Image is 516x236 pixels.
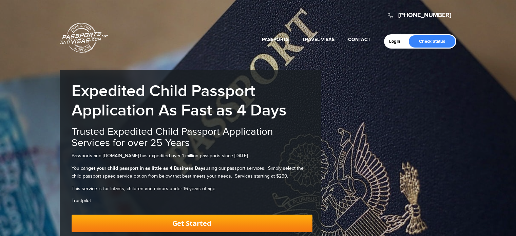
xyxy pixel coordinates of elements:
p: This service is for Infants, children and minors under 16 years of age [72,185,312,193]
a: Travel Visas [302,37,335,42]
b: Expedited Child Passport Application As Fast as 4 Days [72,81,287,120]
a: Passports [262,37,289,42]
strong: get your child passport in as little as 4 Business Days [88,165,206,171]
a: Contact [348,37,370,42]
a: Check Status [409,35,455,48]
a: Login [389,39,405,44]
p: Passports and [DOMAIN_NAME] has expedited over 1 million passports since [DATE]. [72,152,312,160]
a: Get Started [72,215,312,232]
a: Trustpilot [72,198,91,203]
p: You can using our passport services. Simply select the child passport speed service option from b... [72,165,312,180]
a: [PHONE_NUMBER] [398,12,451,19]
h2: Trusted Expedited Child Passport Application Services for over 25 Years [72,126,312,149]
a: Passports & [DOMAIN_NAME] [60,22,108,53]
